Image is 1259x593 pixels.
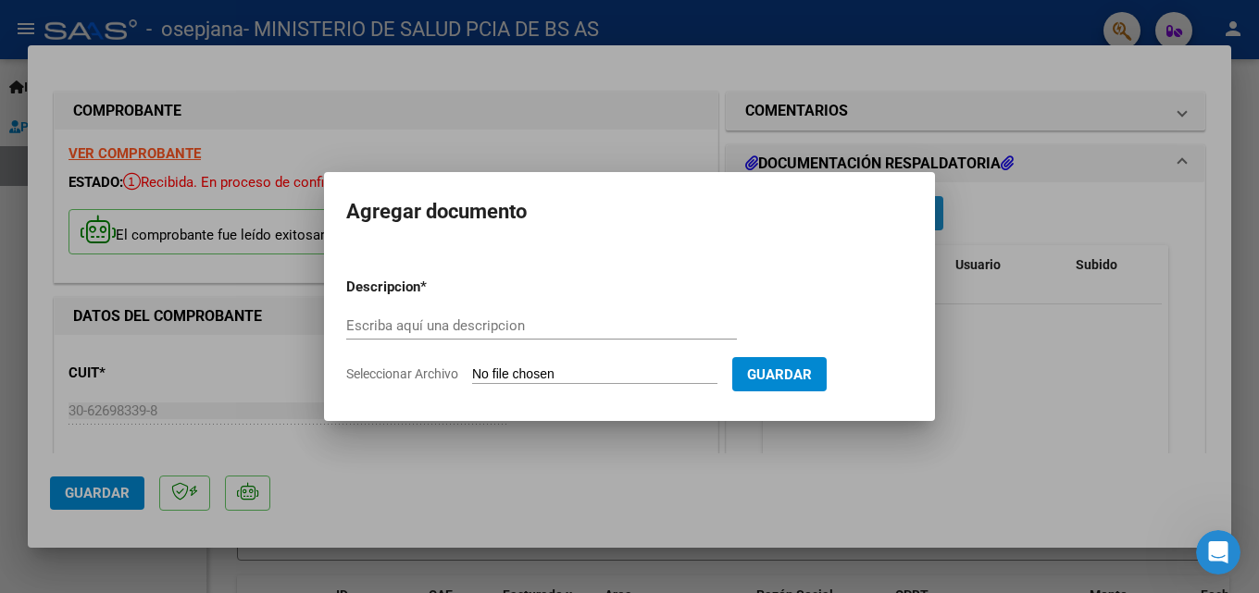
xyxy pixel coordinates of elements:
button: Guardar [732,357,827,391]
p: Descripcion [346,277,517,298]
span: Guardar [747,366,812,383]
span: Seleccionar Archivo [346,366,458,381]
h2: Agregar documento [346,194,913,229]
iframe: Intercom live chat [1196,530,1240,574]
